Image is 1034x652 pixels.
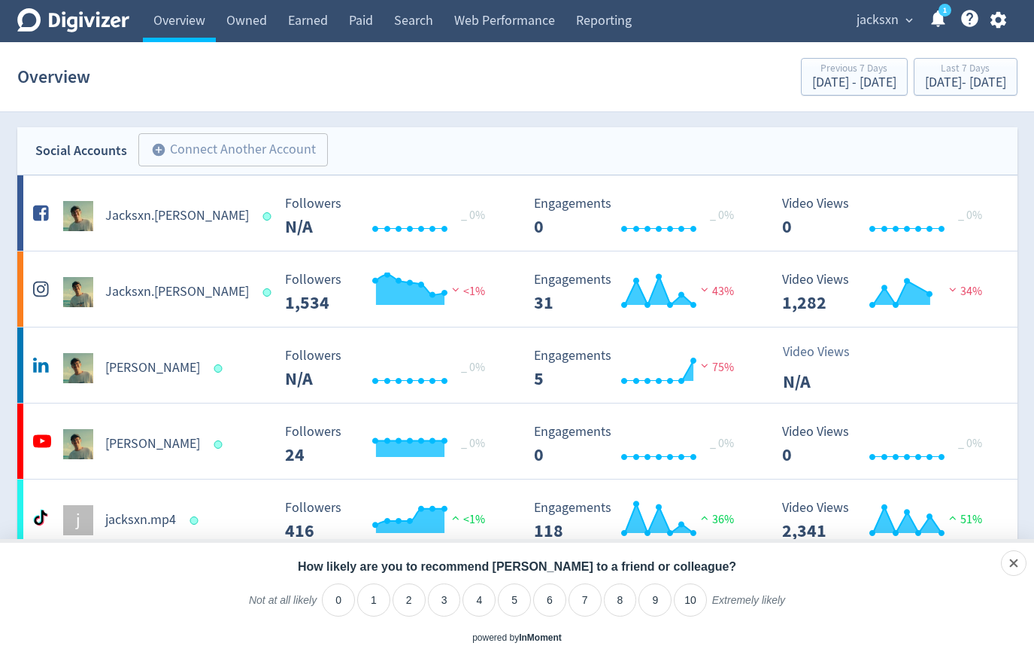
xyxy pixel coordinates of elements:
span: add_circle [151,142,166,157]
li: 3 [428,583,461,617]
a: 1 [938,4,951,17]
span: 51% [945,512,982,527]
li: 0 [322,583,355,617]
span: 34% [945,284,982,299]
button: Previous 7 Days[DATE] - [DATE] [801,58,908,96]
span: _ 0% [461,360,485,375]
h5: Jacksxn.[PERSON_NAME] [105,283,249,301]
span: Data last synced: 17 Sep 2025, 9:02pm (AEST) [262,212,275,221]
img: negative-performance.svg [697,360,712,371]
span: _ 0% [461,436,485,451]
text: 1 [942,5,946,16]
svg: Video Views 0 [775,425,1000,465]
h5: jacksxn.mp4 [105,511,176,529]
div: Previous 7 Days [812,63,896,76]
svg: Followers 1,534 [277,273,503,312]
li: 2 [393,583,426,617]
svg: Engagements 31 [526,273,752,312]
span: Data last synced: 17 Sep 2025, 9:02pm (AEST) [262,288,275,297]
svg: Engagements 0 [526,197,752,236]
div: [DATE] - [DATE] [812,76,896,90]
li: 7 [569,583,602,617]
img: positive-performance.svg [945,512,960,523]
span: Data last synced: 18 Sep 2025, 3:02am (AEST) [190,516,202,525]
svg: Followers N/A [277,197,503,236]
svg: Video Views 0 [775,197,1000,236]
div: j [63,505,93,535]
a: Jacksxn.berry undefinedJacksxn.[PERSON_NAME] Followers 1,534 Followers 1,534 <1% Engagements 31 E... [17,251,1017,327]
button: Last 7 Days[DATE]- [DATE] [914,58,1017,96]
img: Jackson Berry undefined [63,353,93,383]
svg: Followers 416 [277,501,503,541]
div: powered by inmoment [472,632,562,644]
div: Close survey [1001,550,1026,576]
li: 1 [357,583,390,617]
span: jacksxn [857,8,899,32]
svg: Video Views 1,282 [775,273,1000,312]
a: jjacksxn.mp4 Followers 416 Followers 416 <1% Engagements 118 Engagements 118 36% Video Views 2,34... [17,480,1017,555]
img: positive-performance.svg [697,512,712,523]
svg: Followers 24 [277,425,503,465]
img: Jacksxn.berry undefined [63,201,93,231]
span: 36% [697,512,734,527]
img: negative-performance.svg [697,284,712,295]
span: _ 0% [958,208,982,223]
a: Jacksxn.berry undefinedJacksxn.[PERSON_NAME] Followers N/A Followers N/A _ 0% Engagements 0 Engag... [17,175,1017,251]
a: Jackson Berry undefined[PERSON_NAME] Followers N/A Followers N/A _ 0% Engagements 5 Engagements 5... [17,328,1017,403]
button: jacksxn [851,8,917,32]
li: 9 [638,583,672,617]
img: negative-performance.svg [448,284,463,295]
img: Jackson undefined [63,429,93,459]
span: 75% [697,360,734,375]
div: [DATE] - [DATE] [925,76,1006,90]
div: Social Accounts [35,140,127,162]
a: Connect Another Account [127,136,328,166]
span: _ 0% [710,436,734,451]
span: Data last synced: 17 Sep 2025, 11:01pm (AEST) [214,364,226,373]
button: Connect Another Account [138,133,328,166]
span: <1% [448,284,485,299]
li: 6 [533,583,566,617]
span: <1% [448,512,485,527]
span: 43% [697,284,734,299]
label: Not at all likely [249,593,317,619]
img: positive-performance.svg [448,512,463,523]
span: Data last synced: 17 Sep 2025, 7:01pm (AEST) [214,440,226,449]
svg: Engagements 118 [526,501,752,541]
svg: Engagements 0 [526,425,752,465]
span: _ 0% [958,436,982,451]
li: 8 [604,583,637,617]
span: expand_more [902,14,916,27]
img: negative-performance.svg [945,284,960,295]
li: 5 [498,583,531,617]
h1: Overview [17,53,90,101]
li: 4 [462,583,496,617]
label: Extremely likely [712,593,785,619]
li: 10 [674,583,707,617]
h5: [PERSON_NAME] [105,435,200,453]
img: Jacksxn.berry undefined [63,277,93,307]
svg: Engagements 5 [526,349,752,388]
h5: [PERSON_NAME] [105,359,200,377]
p: Video Views [783,342,869,362]
a: Jackson undefined[PERSON_NAME] Followers 24 Followers 24 _ 0% Engagements 0 Engagements 0 _ 0% Vi... [17,404,1017,479]
span: _ 0% [461,208,485,223]
p: N/A [783,368,869,395]
svg: Followers N/A [277,349,503,388]
span: _ 0% [710,208,734,223]
svg: Video Views 2,341 [775,501,1000,541]
h5: Jacksxn.[PERSON_NAME] [105,207,249,225]
div: Last 7 Days [925,63,1006,76]
a: InMoment [519,632,562,643]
